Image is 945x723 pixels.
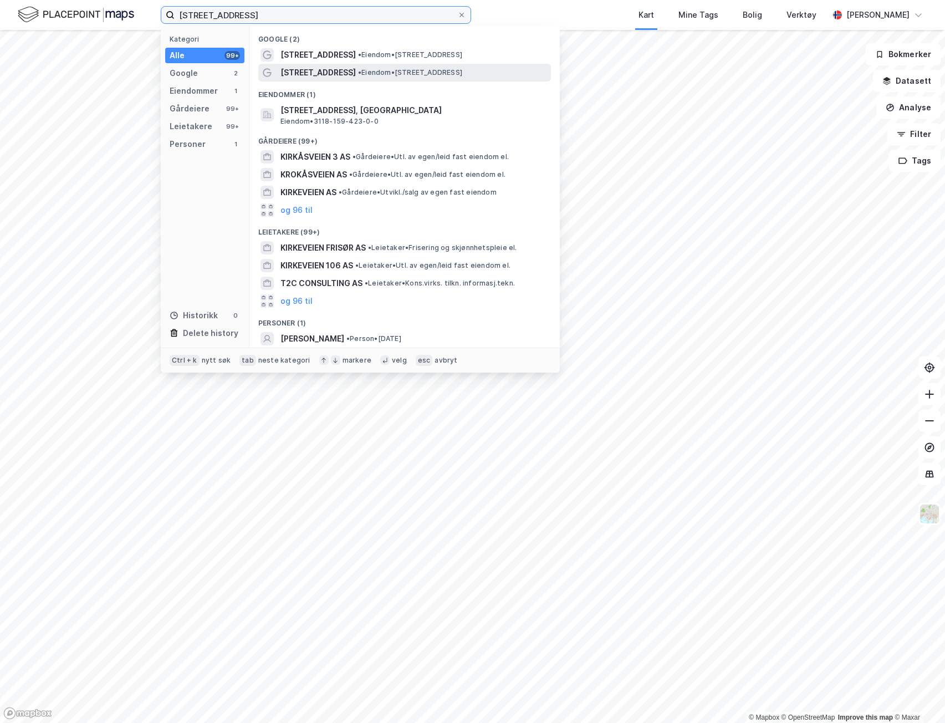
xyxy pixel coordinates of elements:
span: Person • [DATE] [346,334,401,343]
div: markere [343,356,371,365]
div: Leietakere (99+) [249,219,560,239]
input: Søk på adresse, matrikkel, gårdeiere, leietakere eller personer [175,7,457,23]
div: Alle [170,49,185,62]
div: Google [170,67,198,80]
span: [PERSON_NAME] [280,332,344,345]
span: • [365,279,368,287]
span: • [339,188,342,196]
div: Gårdeiere [170,102,210,115]
span: [STREET_ADDRESS] [280,48,356,62]
a: OpenStreetMap [781,714,835,721]
span: • [358,68,361,77]
span: • [358,50,361,59]
span: KROKÅSVEIEN AS [280,168,347,181]
div: 99+ [224,51,240,60]
button: og 96 til [280,203,313,217]
img: Z [919,503,940,525]
div: Kategori [170,35,244,43]
span: Leietaker • Utl. av egen/leid fast eiendom el. [355,261,510,270]
span: • [346,334,350,343]
span: KIRKEVEIEN 106 AS [280,259,353,272]
a: Mapbox [749,714,779,721]
div: Kart [638,8,654,22]
div: Eiendommer [170,84,218,98]
span: Gårdeiere • Utvikl./salg av egen fast eiendom [339,188,497,197]
div: Kontrollprogram for chat [890,670,945,723]
span: • [353,152,356,161]
span: Leietaker • Frisering og skjønnhetspleie el. [368,243,517,252]
button: Filter [887,123,941,145]
div: 2 [231,69,240,78]
div: 1 [231,140,240,149]
div: 1 [231,86,240,95]
span: [STREET_ADDRESS], [GEOGRAPHIC_DATA] [280,104,546,117]
div: Delete history [183,327,238,340]
div: esc [416,355,433,366]
span: Leietaker • Kons.virks. tilkn. informasj.tekn. [365,279,515,288]
button: Tags [889,150,941,172]
div: Ctrl + k [170,355,200,366]
span: T2C CONSULTING AS [280,277,362,290]
div: Historikk [170,309,218,322]
div: Gårdeiere (99+) [249,128,560,148]
span: Gårdeiere • Utl. av egen/leid fast eiendom el. [349,170,505,179]
button: Bokmerker [866,43,941,65]
div: 0 [231,311,240,320]
span: KIRKEVEIEN FRISØR AS [280,241,366,254]
iframe: Chat Widget [890,670,945,723]
div: Leietakere [170,120,212,133]
div: Mine Tags [678,8,718,22]
div: tab [239,355,256,366]
div: Google (2) [249,26,560,46]
span: • [368,243,371,252]
div: avbryt [435,356,457,365]
span: [STREET_ADDRESS] [280,66,356,79]
span: Eiendom • [STREET_ADDRESS] [358,68,462,77]
div: Personer (1) [249,310,560,330]
div: neste kategori [258,356,310,365]
button: Analyse [876,96,941,119]
span: Gårdeiere • Utl. av egen/leid fast eiendom el. [353,152,509,161]
div: Bolig [743,8,762,22]
div: Eiendommer (1) [249,82,560,101]
div: velg [392,356,407,365]
span: KIRKÅSVEIEN 3 AS [280,150,350,164]
div: [PERSON_NAME] [846,8,910,22]
div: 99+ [224,104,240,113]
button: og 96 til [280,294,313,308]
img: logo.f888ab2527a4732fd821a326f86c7f29.svg [18,5,134,24]
span: KIRKEVEIEN AS [280,186,336,199]
a: Mapbox homepage [3,707,52,720]
span: Eiendom • 3118-159-423-0-0 [280,117,379,126]
span: • [355,261,359,269]
button: Datasett [873,70,941,92]
span: • [349,170,353,179]
span: Eiendom • [STREET_ADDRESS] [358,50,462,59]
div: Verktøy [786,8,816,22]
div: nytt søk [202,356,231,365]
a: Improve this map [838,714,893,721]
div: 99+ [224,122,240,131]
div: Personer [170,138,206,151]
